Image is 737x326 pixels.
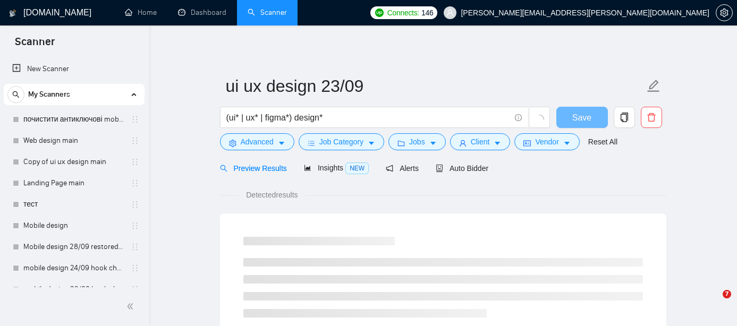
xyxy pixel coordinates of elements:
[220,133,294,150] button: settingAdvancedcaret-down
[8,91,24,98] span: search
[23,109,124,130] a: почистити антиключові mobile design main
[12,58,136,80] a: New Scanner
[446,9,454,16] span: user
[241,136,274,148] span: Advanced
[23,130,124,151] a: Web design main
[126,301,137,312] span: double-left
[514,133,579,150] button: idcardVendorcaret-down
[23,236,124,258] a: Mobile design 28/09 restored to first version
[239,189,305,201] span: Detected results
[131,264,139,272] span: holder
[131,158,139,166] span: holder
[226,73,645,99] input: Scanner name...
[226,111,510,124] input: Search Freelance Jobs...
[563,139,571,147] span: caret-down
[131,136,139,145] span: holder
[515,114,522,121] span: info-circle
[23,173,124,194] a: Landing Page main
[614,107,635,128] button: copy
[614,113,634,122] span: copy
[131,221,139,230] span: holder
[409,136,425,148] span: Jobs
[641,107,662,128] button: delete
[421,7,433,19] span: 146
[278,139,285,147] span: caret-down
[716,4,733,21] button: setting
[4,58,145,80] li: New Scanner
[368,139,375,147] span: caret-down
[299,133,384,150] button: barsJob Categorycaret-down
[229,139,236,147] span: setting
[304,164,369,172] span: Insights
[494,139,501,147] span: caret-down
[701,290,726,315] iframe: Intercom live chat
[387,7,419,19] span: Connects:
[131,179,139,187] span: holder
[471,136,490,148] span: Client
[572,111,591,124] span: Save
[308,139,315,147] span: bars
[125,8,157,17] a: homeHome
[23,258,124,279] a: mobile design 24/09 hook changed
[131,243,139,251] span: holder
[388,133,446,150] button: folderJobscaret-down
[459,139,467,147] span: user
[304,164,311,171] span: area-chart
[647,79,660,93] span: edit
[28,84,70,105] span: My Scanners
[9,5,16,22] img: logo
[375,8,384,17] img: upwork-logo.png
[23,151,124,173] a: Copy of ui ux design main
[23,215,124,236] a: Mobile design
[6,34,63,56] span: Scanner
[716,8,732,17] span: setting
[535,115,544,124] span: loading
[450,133,511,150] button: userClientcaret-down
[220,164,287,173] span: Preview Results
[178,8,226,17] a: dashboardDashboard
[641,113,662,122] span: delete
[716,8,733,17] a: setting
[23,194,124,215] a: тест
[319,136,363,148] span: Job Category
[397,139,405,147] span: folder
[248,8,287,17] a: searchScanner
[7,86,24,103] button: search
[131,200,139,209] span: holder
[436,165,443,172] span: robot
[23,279,124,300] a: mobile design 23/09 hook changed
[556,107,608,128] button: Save
[723,290,731,298] span: 7
[535,136,558,148] span: Vendor
[220,165,227,172] span: search
[429,139,437,147] span: caret-down
[345,162,369,174] span: NEW
[588,136,617,148] a: Reset All
[386,165,393,172] span: notification
[523,139,531,147] span: idcard
[436,164,488,173] span: Auto Bidder
[131,285,139,294] span: holder
[131,115,139,124] span: holder
[386,164,419,173] span: Alerts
